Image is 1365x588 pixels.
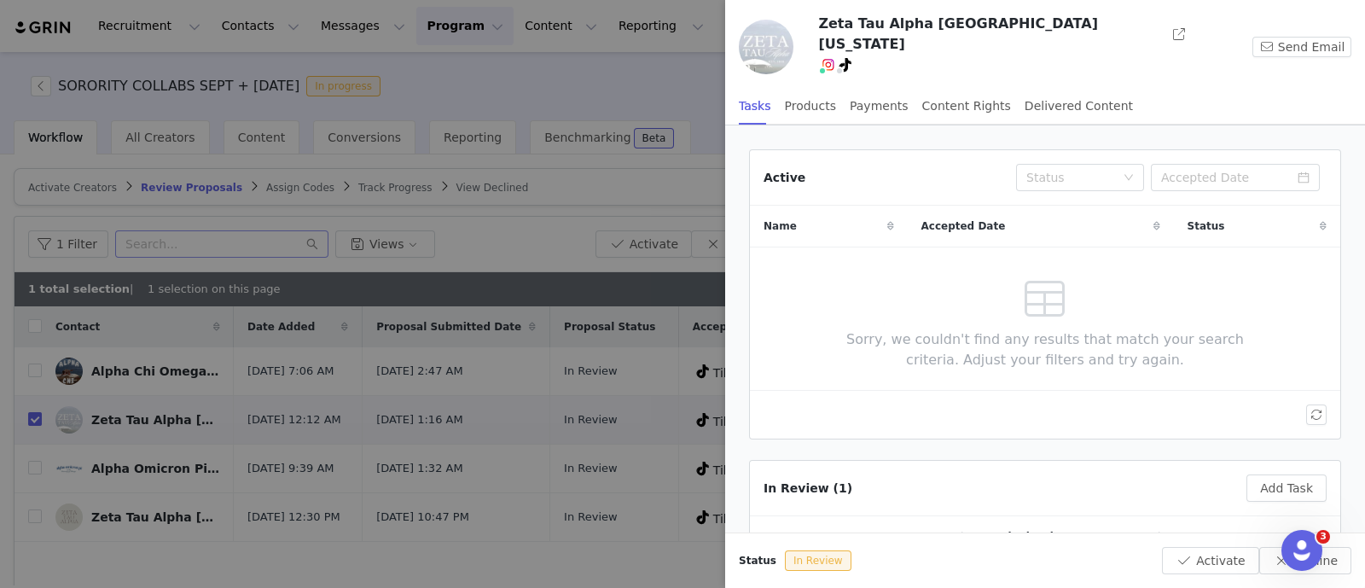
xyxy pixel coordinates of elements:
span: Name [764,218,797,234]
div: Active [764,169,805,187]
div: Status [1026,169,1115,186]
span: Name [764,529,797,544]
div: Delivered Content [1025,87,1133,125]
span: Sorry, we couldn't find any results that match your search criteria. Adjust your filters and try ... [821,329,1270,370]
img: b495872a-1b7b-427d-ad76-24f6229db21c.jpg [739,20,793,74]
button: Activate [1162,547,1258,574]
img: instagram.svg [822,58,835,72]
div: Payments [850,87,909,125]
button: Send Email [1252,37,1351,57]
span: Submitted Date [993,529,1084,544]
input: Accepted Date [1151,164,1320,191]
div: Tasks [739,87,771,125]
i: icon: down [1124,172,1134,184]
span: Status [1188,218,1225,234]
button: Decline [1259,547,1351,574]
span: Status [1190,529,1228,544]
div: In Review (1) [764,480,852,498]
span: Status [739,553,776,568]
i: icon: calendar [1298,172,1310,183]
iframe: Intercom live chat [1281,530,1322,571]
article: Active [749,149,1341,440]
div: Products [785,87,836,125]
div: Content Rights [922,87,1011,125]
span: 3 [1316,530,1330,544]
span: In Review [785,550,851,571]
h3: Zeta Tau Alpha [GEOGRAPHIC_DATA][US_STATE] [818,14,1164,55]
button: Add Task [1246,474,1327,502]
span: Accepted Date [921,218,1006,234]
